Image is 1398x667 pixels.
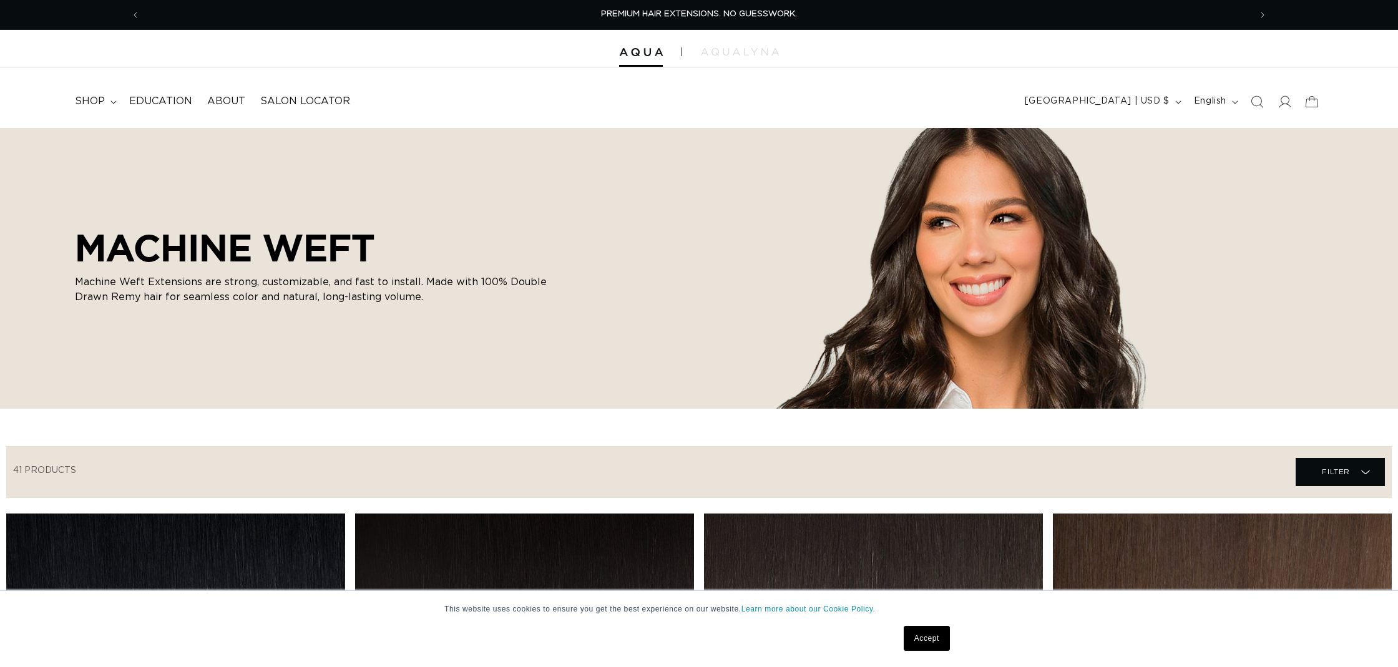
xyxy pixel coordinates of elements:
[904,626,950,651] a: Accept
[1025,95,1170,108] span: [GEOGRAPHIC_DATA] | USD $
[701,48,779,56] img: aqualyna.com
[207,95,245,108] span: About
[75,226,549,270] h2: MACHINE WEFT
[122,87,200,115] a: Education
[619,48,663,57] img: Aqua Hair Extensions
[75,275,549,304] p: Machine Weft Extensions are strong, customizable, and fast to install. Made with 100% Double Draw...
[13,466,76,475] span: 41 products
[1249,3,1276,27] button: Next announcement
[741,605,876,613] a: Learn more about our Cookie Policy.
[129,95,192,108] span: Education
[1194,95,1226,108] span: English
[1322,460,1350,484] span: Filter
[444,603,954,615] p: This website uses cookies to ensure you get the best experience on our website.
[253,87,358,115] a: Salon Locator
[122,3,149,27] button: Previous announcement
[260,95,350,108] span: Salon Locator
[200,87,253,115] a: About
[1243,88,1271,115] summary: Search
[1186,90,1243,114] button: English
[1296,458,1385,486] summary: Filter
[601,10,797,18] span: PREMIUM HAIR EXTENSIONS. NO GUESSWORK.
[1017,90,1186,114] button: [GEOGRAPHIC_DATA] | USD $
[75,95,105,108] span: shop
[67,87,122,115] summary: shop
